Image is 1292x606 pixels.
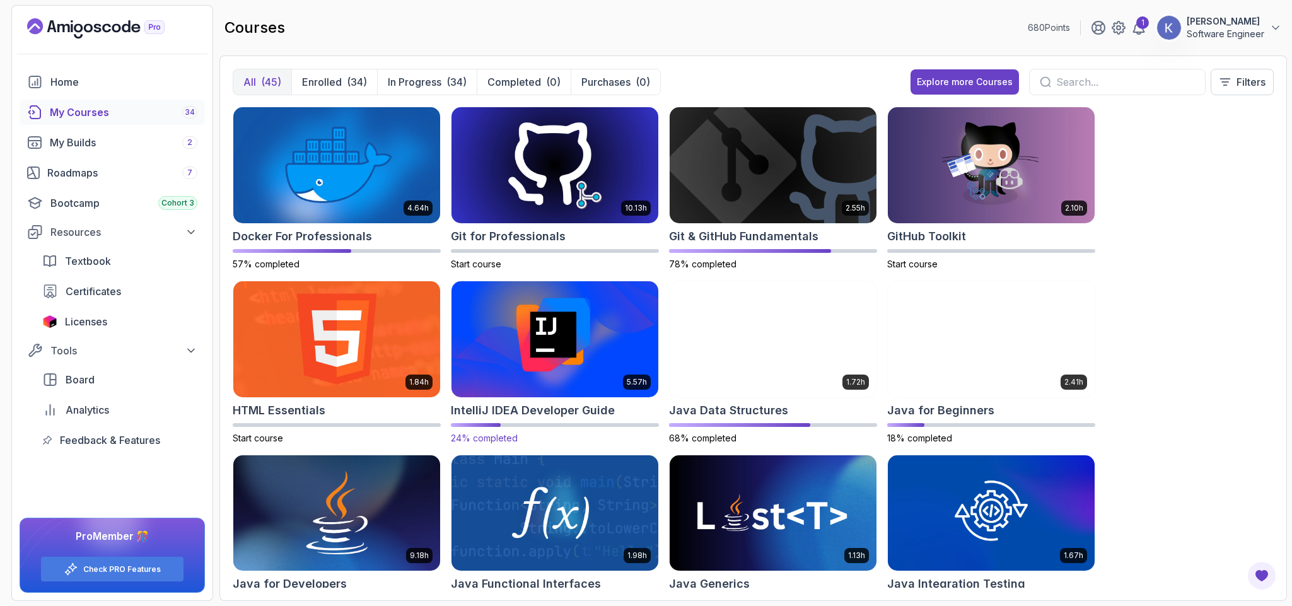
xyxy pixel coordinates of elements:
[185,107,195,117] span: 34
[888,455,1095,571] img: Java Integration Testing card
[66,402,109,417] span: Analytics
[911,69,1019,95] button: Explore more Courses
[627,377,647,387] p: 5.57h
[65,314,107,329] span: Licenses
[35,248,205,274] a: textbook
[291,69,377,95] button: Enrolled(34)
[50,105,197,120] div: My Courses
[581,74,631,90] p: Purchases
[50,195,197,211] div: Bootcamp
[233,228,372,245] h2: Docker For Professionals
[27,18,194,38] a: Landing page
[50,135,197,150] div: My Builds
[625,203,647,213] p: 10.13h
[1237,74,1266,90] p: Filters
[451,575,601,593] h2: Java Functional Interfaces
[887,402,994,419] h2: Java for Beginners
[888,281,1095,397] img: Java for Beginners card
[846,377,865,387] p: 1.72h
[1156,15,1282,40] button: user profile image[PERSON_NAME]Software Engineer
[66,372,95,387] span: Board
[846,203,865,213] p: 2.55h
[546,74,561,90] div: (0)
[1056,74,1195,90] input: Search...
[848,551,865,561] p: 1.13h
[1157,16,1181,40] img: user profile image
[302,74,342,90] p: Enrolled
[887,228,966,245] h2: GitHub Toolkit
[261,74,281,90] div: (45)
[670,455,876,571] img: Java Generics card
[917,76,1013,88] div: Explore more Courses
[670,281,876,397] img: Java Data Structures card
[243,74,256,90] p: All
[669,259,736,269] span: 78% completed
[35,428,205,453] a: feedback
[451,259,501,269] span: Start course
[377,69,477,95] button: In Progress(34)
[233,107,440,223] img: Docker For Professionals card
[669,228,818,245] h2: Git & GitHub Fundamentals
[1064,551,1083,561] p: 1.67h
[451,455,658,571] img: Java Functional Interfaces card
[1136,16,1149,29] div: 1
[407,203,429,213] p: 4.64h
[451,107,658,223] img: Git for Professionals card
[669,433,736,443] span: 68% completed
[40,556,184,582] button: Check PRO Features
[83,564,161,574] a: Check PRO Features
[20,100,205,125] a: courses
[1028,21,1070,34] p: 680 Points
[887,281,1095,445] a: Java for Beginners card2.41hJava for Beginners18% completed
[50,343,197,358] div: Tools
[1247,561,1277,591] button: Open Feedback Button
[66,284,121,299] span: Certificates
[1187,28,1264,40] p: Software Engineer
[233,69,291,95] button: All(45)
[669,107,877,271] a: Git & GitHub Fundamentals card2.55hGit & GitHub Fundamentals78% completed
[233,259,300,269] span: 57% completed
[446,278,663,400] img: IntelliJ IDEA Developer Guide card
[670,107,876,223] img: Git & GitHub Fundamentals card
[187,137,192,148] span: 2
[224,18,285,38] h2: courses
[20,339,205,362] button: Tools
[410,551,429,561] p: 9.18h
[187,168,192,178] span: 7
[35,279,205,304] a: certificates
[571,69,660,95] button: Purchases(0)
[446,74,467,90] div: (34)
[888,107,1095,223] img: GitHub Toolkit card
[887,259,938,269] span: Start course
[477,69,571,95] button: Completed(0)
[451,433,518,443] span: 24% completed
[60,433,160,448] span: Feedback & Features
[20,130,205,155] a: builds
[451,228,566,245] h2: Git for Professionals
[47,165,197,180] div: Roadmaps
[1211,69,1274,95] button: Filters
[451,402,615,419] h2: IntelliJ IDEA Developer Guide
[388,74,441,90] p: In Progress
[233,281,440,397] img: HTML Essentials card
[1187,15,1264,28] p: [PERSON_NAME]
[1064,377,1083,387] p: 2.41h
[669,575,750,593] h2: Java Generics
[1065,203,1083,213] p: 2.10h
[20,221,205,243] button: Resources
[627,551,647,561] p: 1.98h
[636,74,650,90] div: (0)
[887,433,952,443] span: 18% completed
[487,74,541,90] p: Completed
[20,190,205,216] a: bootcamp
[161,198,194,208] span: Cohort 3
[65,253,111,269] span: Textbook
[451,281,659,445] a: IntelliJ IDEA Developer Guide card5.57hIntelliJ IDEA Developer Guide24% completed
[20,160,205,185] a: roadmaps
[42,315,57,328] img: jetbrains icon
[233,402,325,419] h2: HTML Essentials
[233,433,283,443] span: Start course
[409,377,429,387] p: 1.84h
[35,367,205,392] a: board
